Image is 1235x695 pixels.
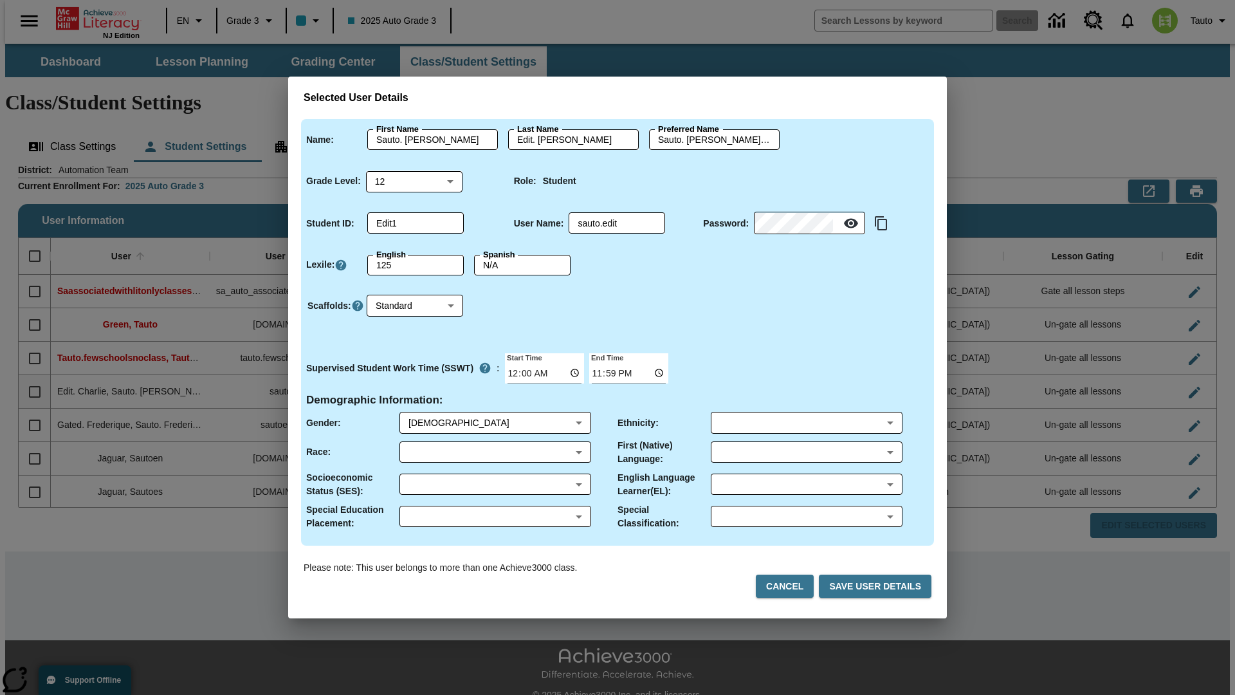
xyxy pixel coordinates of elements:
[754,213,865,234] div: Password
[517,124,558,135] label: Last Name
[870,212,892,234] button: Copy text to clipboard
[306,258,334,272] p: Lexile :
[756,575,814,598] button: Cancel
[366,171,462,192] div: Grade Level
[408,416,571,429] div: Male
[306,394,443,407] h4: Demographic Information :
[514,217,564,230] p: User Name :
[589,352,623,362] label: End Time
[304,92,931,104] h3: Selected User Details
[543,174,576,188] p: Student
[306,174,361,188] p: Grade Level :
[617,503,711,530] p: Special Classification :
[473,357,497,380] button: Supervised Student Work Time is the timeframe when students can take LevelSet and when lessons ar...
[838,210,864,236] button: Reveal Password
[334,259,347,272] a: Click here to know more about Lexiles, Will open in new tab
[306,416,341,430] p: Gender :
[307,299,351,313] p: Scaffolds :
[367,213,464,234] div: Student ID
[819,575,931,598] button: Save User Details
[376,124,419,135] label: First Name
[306,471,399,498] p: Socioeconomic Status (SES) :
[617,416,659,430] p: Ethnicity :
[505,352,542,362] label: Start Time
[376,249,406,261] label: English
[617,471,711,498] p: English Language Learner(EL) :
[306,362,473,375] p: Supervised Student Work Time (SSWT)
[306,217,354,230] p: Student ID :
[703,217,749,230] p: Password :
[514,174,536,188] p: Role :
[306,503,399,530] p: Special Education Placement :
[366,171,462,192] div: 12
[658,124,719,135] label: Preferred Name
[351,299,364,313] button: Click here to know more about Scaffolds
[617,439,711,466] p: First (Native) Language :
[306,357,500,380] div: :
[569,213,665,234] div: User Name
[306,133,334,147] p: Name :
[304,561,577,575] p: Please note: This user belongs to more than one Achieve3000 class.
[306,445,331,459] p: Race :
[367,295,463,317] div: Scaffolds
[483,249,515,261] label: Spanish
[367,295,463,317] div: Standard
